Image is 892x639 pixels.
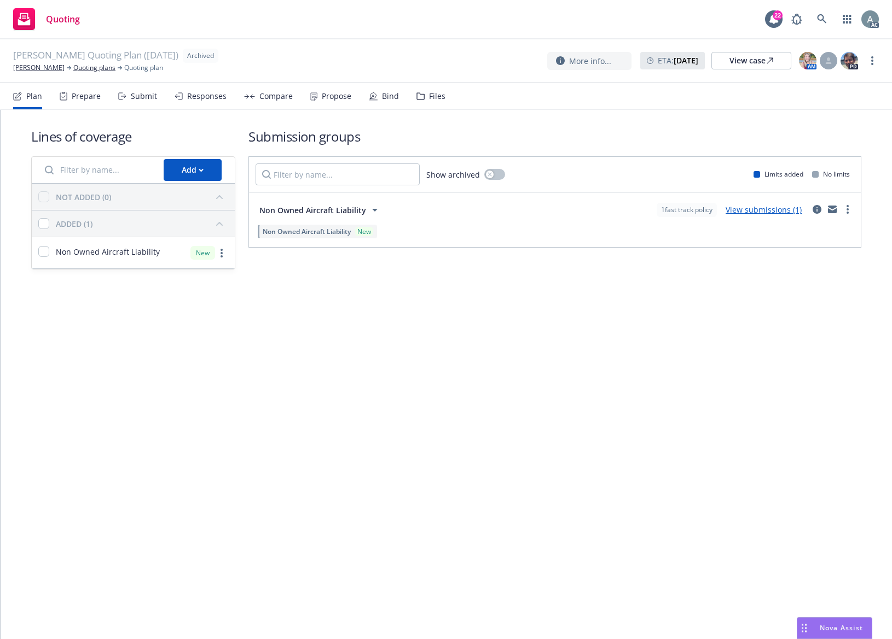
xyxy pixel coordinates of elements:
[187,92,227,101] div: Responses
[799,52,816,69] img: photo
[215,247,228,260] a: more
[820,623,863,632] span: Nova Assist
[56,218,92,230] div: ADDED (1)
[259,204,366,216] span: Non Owned Aircraft Liability
[38,159,157,181] input: Filter by name...
[726,204,802,215] a: View submissions (1)
[836,8,858,30] a: Switch app
[124,63,163,73] span: Quoting plan
[131,92,157,101] div: Submit
[9,4,84,34] a: Quoting
[429,92,445,101] div: Files
[861,10,879,28] img: photo
[259,92,293,101] div: Compare
[841,203,854,216] a: more
[248,127,861,145] h1: Submission groups
[810,203,824,216] a: circleInformation
[569,55,611,67] span: More info...
[56,215,228,232] button: ADDED (1)
[826,203,839,216] a: mail
[711,52,791,69] a: View case
[56,246,160,257] span: Non Owned Aircraft Liability
[164,159,222,181] button: Add
[811,8,833,30] a: Search
[797,618,811,638] div: Drag to move
[812,169,850,179] div: No limits
[256,199,385,221] button: Non Owned Aircraft Liability
[72,92,101,101] div: Prepare
[773,10,783,20] div: 22
[56,188,228,206] button: NOT ADDED (0)
[797,617,872,639] button: Nova Assist
[190,246,215,260] div: New
[46,15,80,24] span: Quoting
[729,52,773,69] div: View case
[547,52,632,70] button: More info...
[355,227,373,236] div: New
[841,52,858,69] img: photo
[26,92,42,101] div: Plan
[182,160,204,180] div: Add
[263,227,351,236] span: Non Owned Aircraft Liability
[382,92,399,101] div: Bind
[73,63,115,73] a: Quoting plans
[256,163,420,185] input: Filter by name...
[674,55,698,66] strong: [DATE]
[661,205,713,215] span: 1 fast track policy
[658,55,698,66] span: ETA :
[56,191,111,203] div: NOT ADDED (0)
[31,127,235,145] h1: Lines of coverage
[13,63,65,73] a: [PERSON_NAME]
[426,169,480,180] span: Show archived
[187,51,214,61] span: Archived
[754,169,803,179] div: Limits added
[866,54,879,67] a: more
[13,49,178,63] span: [PERSON_NAME] Quoting Plan ([DATE])
[786,8,808,30] a: Report a Bug
[322,92,351,101] div: Propose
